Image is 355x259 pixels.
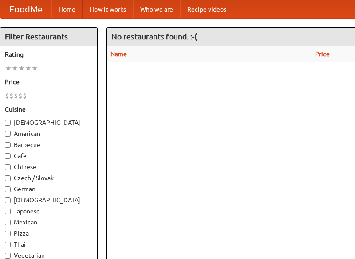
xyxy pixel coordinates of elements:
a: Name [110,50,127,58]
input: Chinese [5,164,11,170]
input: [DEMOGRAPHIC_DATA] [5,197,11,203]
input: Thai [5,242,11,247]
li: ★ [12,63,18,73]
label: American [5,129,93,138]
li: $ [14,91,18,101]
h4: Filter Restaurants [0,28,97,46]
a: FoodMe [0,0,51,18]
label: Pizza [5,229,93,238]
li: ★ [18,63,25,73]
li: $ [18,91,23,101]
label: German [5,185,93,193]
li: ★ [5,63,12,73]
li: $ [5,91,9,101]
label: Japanese [5,207,93,216]
a: Price [315,50,330,58]
input: Japanese [5,209,11,214]
input: [DEMOGRAPHIC_DATA] [5,120,11,126]
a: Who we are [133,0,180,18]
input: Mexican [5,220,11,225]
label: Mexican [5,218,93,227]
h5: Rating [5,50,93,59]
label: Cafe [5,151,93,160]
label: Thai [5,240,93,249]
input: Czech / Slovak [5,175,11,181]
input: American [5,131,11,137]
input: Pizza [5,231,11,236]
li: ★ [32,63,38,73]
li: $ [9,91,14,101]
input: Vegetarian [5,253,11,259]
label: Barbecue [5,140,93,149]
input: Barbecue [5,142,11,148]
ng-pluralize: No restaurants found. :-( [111,32,197,41]
li: $ [23,91,27,101]
a: How it works [83,0,133,18]
a: Recipe videos [180,0,233,18]
label: Chinese [5,162,93,171]
li: ★ [25,63,32,73]
input: Cafe [5,153,11,159]
h5: Cuisine [5,105,93,114]
label: [DEMOGRAPHIC_DATA] [5,118,93,127]
label: [DEMOGRAPHIC_DATA] [5,196,93,205]
a: Home [51,0,83,18]
label: Czech / Slovak [5,174,93,182]
h5: Price [5,77,93,86]
input: German [5,186,11,192]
